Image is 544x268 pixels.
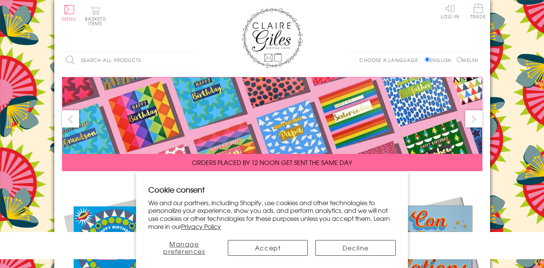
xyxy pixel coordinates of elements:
a: Privacy Policy [181,222,221,231]
p: Choose a language: [359,57,423,64]
button: Manage preferences [148,240,220,256]
button: Menu [62,5,77,21]
label: Welsh [457,57,479,64]
div: Carousel Pagination [62,177,482,189]
p: We and our partners, including Shopify, use cookies and other technologies to personalize your ex... [148,199,396,230]
input: Search [188,52,196,69]
a: Log In [441,4,459,19]
label: English [425,57,455,64]
h2: Cookie consent [148,184,396,195]
button: Decline [315,240,396,256]
span: 0 items [88,15,106,27]
button: next [465,110,482,127]
input: English [425,57,430,62]
input: Search all products [62,52,196,69]
span: Manage preferences [163,239,205,256]
button: prev [62,110,79,127]
span: ORDERS PLACED BY 12 NOON GET SENT THE SAME DAY [192,158,352,167]
input: Welsh [457,57,462,62]
span: Menu [62,15,77,22]
img: Claire Giles Greetings Cards [242,8,303,68]
a: Trade [470,4,486,20]
span: Trade [470,4,486,19]
button: Basket0 items [85,6,106,26]
button: Accept [228,240,308,256]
